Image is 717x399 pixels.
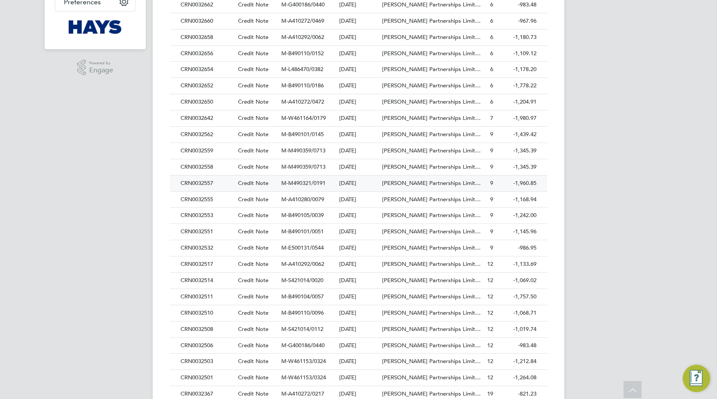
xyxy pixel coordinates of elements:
[337,208,380,223] div: [DATE]
[382,357,481,365] span: [PERSON_NAME] Partnerships Limit…
[490,50,493,57] span: 6
[382,293,481,300] span: [PERSON_NAME] Partnerships Limit…
[337,94,380,110] div: [DATE]
[337,143,380,159] div: [DATE]
[281,277,323,284] span: M-S421014/0020
[281,228,324,235] span: M-B490101/0051
[495,322,539,337] div: -1,019.74
[490,114,493,122] span: 7
[382,17,481,24] span: [PERSON_NAME] Partnerships Limit…
[178,159,236,175] div: CRN0032558
[178,30,236,45] div: CRN0032658
[281,131,324,138] span: M-B490101/0145
[238,293,268,300] span: Credit Note
[382,277,481,284] span: [PERSON_NAME] Partnerships Limit…
[683,365,710,392] button: Engage Resource Center
[178,370,236,386] div: CRN0032501
[495,94,539,110] div: -1,204.91
[495,208,539,223] div: -1,242.00
[337,338,380,354] div: [DATE]
[238,33,268,41] span: Credit Note
[337,13,380,29] div: [DATE]
[238,82,268,89] span: Credit Note
[281,17,324,24] span: M-A410272/0469
[281,390,324,397] span: M-A410272/0217
[238,309,268,316] span: Credit Note
[495,78,539,94] div: -1,778.22
[281,260,324,268] span: M-A410292/0062
[495,224,539,240] div: -1,145.96
[490,244,493,251] span: 9
[337,322,380,337] div: [DATE]
[487,260,493,268] span: 12
[281,33,324,41] span: M-A410292/0062
[382,390,481,397] span: [PERSON_NAME] Partnerships Limit…
[495,30,539,45] div: -1,180.73
[495,240,539,256] div: -986.95
[178,62,236,77] div: CRN0032654
[281,342,325,349] span: M-G400186/0440
[495,13,539,29] div: -967.96
[55,20,136,34] a: Go to home page
[337,176,380,191] div: [DATE]
[238,357,268,365] span: Credit Note
[382,325,481,333] span: [PERSON_NAME] Partnerships Limit…
[495,127,539,143] div: -1,439.42
[382,50,481,57] span: [PERSON_NAME] Partnerships Limit…
[495,354,539,369] div: -1,212.84
[238,196,268,203] span: Credit Note
[382,228,481,235] span: [PERSON_NAME] Partnerships Limit…
[337,370,380,386] div: [DATE]
[490,147,493,154] span: 9
[487,309,493,316] span: 12
[238,374,268,381] span: Credit Note
[495,256,539,272] div: -1,133.69
[337,273,380,289] div: [DATE]
[178,46,236,62] div: CRN0032656
[495,370,539,386] div: -1,264.08
[490,66,493,73] span: 6
[281,309,324,316] span: M-B490110/0096
[337,110,380,126] div: [DATE]
[495,110,539,126] div: -1,980.97
[238,1,268,8] span: Credit Note
[281,211,324,219] span: M-B490105/0039
[490,179,493,187] span: 9
[238,17,268,24] span: Credit Note
[490,82,493,89] span: 6
[238,114,268,122] span: Credit Note
[238,50,268,57] span: Credit Note
[487,374,493,381] span: 12
[490,98,493,105] span: 6
[490,163,493,170] span: 9
[238,179,268,187] span: Credit Note
[178,240,236,256] div: CRN0032532
[281,244,324,251] span: M-E500131/0544
[281,98,324,105] span: M-A410272/0472
[490,131,493,138] span: 9
[281,293,324,300] span: M-B490104/0057
[382,260,481,268] span: [PERSON_NAME] Partnerships Limit…
[337,159,380,175] div: [DATE]
[382,98,481,105] span: [PERSON_NAME] Partnerships Limit…
[382,244,481,251] span: [PERSON_NAME] Partnerships Limit…
[490,1,493,8] span: 6
[337,192,380,208] div: [DATE]
[178,338,236,354] div: CRN0032506
[281,163,325,170] span: M-M490359/0713
[281,66,323,73] span: M-L486470/0382
[337,354,380,369] div: [DATE]
[238,260,268,268] span: Credit Note
[89,60,113,67] span: Powered by
[490,33,493,41] span: 6
[337,30,380,45] div: [DATE]
[495,176,539,191] div: -1,960.85
[281,82,324,89] span: M-B490110/0186
[178,208,236,223] div: CRN0032553
[178,143,236,159] div: CRN0032559
[337,256,380,272] div: [DATE]
[487,357,493,365] span: 12
[238,244,268,251] span: Credit Note
[382,211,481,219] span: [PERSON_NAME] Partnerships Limit…
[77,60,114,76] a: Powered byEngage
